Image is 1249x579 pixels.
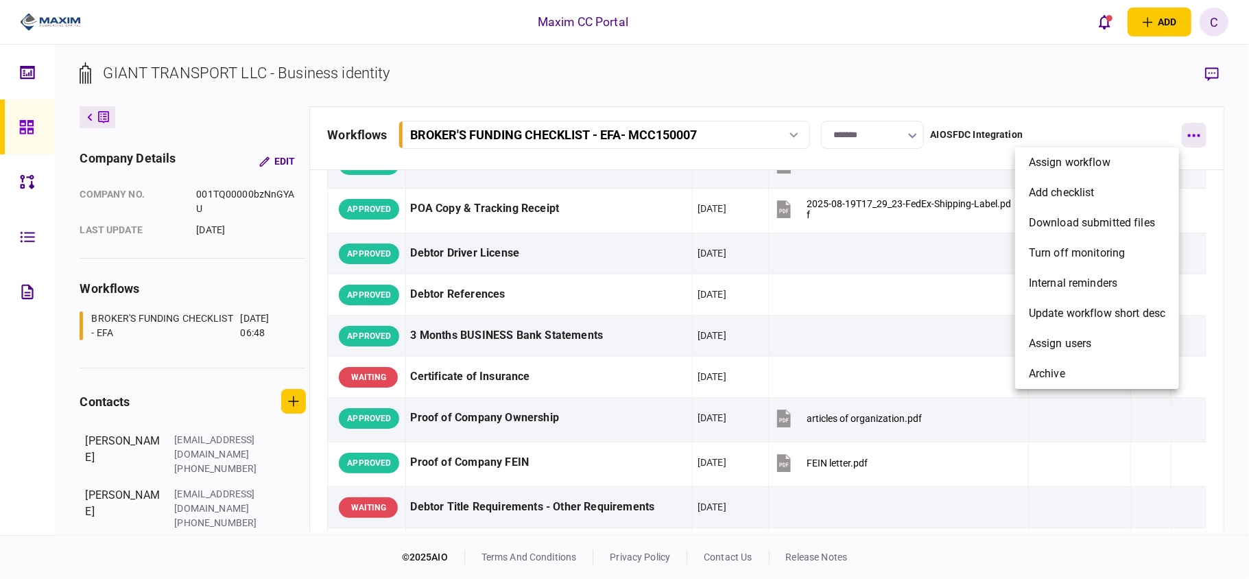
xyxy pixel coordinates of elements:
span: assign workflow [1029,154,1110,171]
span: Update workflow short desc [1029,305,1165,322]
span: add checklist [1029,185,1095,201]
span: Internal reminders [1029,275,1117,292]
span: Assign users [1029,335,1092,352]
span: download submitted files [1029,215,1155,231]
span: archive [1029,366,1065,382]
span: Turn off monitoring [1029,245,1126,261]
